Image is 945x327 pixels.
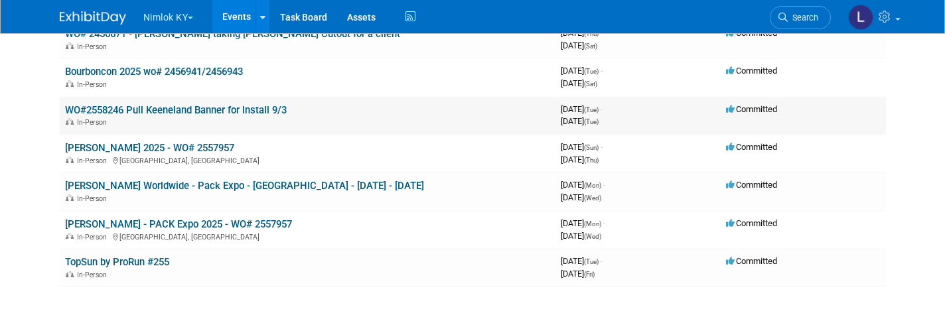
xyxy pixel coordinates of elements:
[584,220,601,228] span: (Mon)
[601,28,603,38] span: -
[65,104,287,116] a: WO#2558246 Pull Keeneland Banner for Install 9/3
[77,233,111,241] span: In-Person
[561,180,605,190] span: [DATE]
[65,66,243,78] a: Bourboncon 2025 wo# 2456941/2456943
[726,218,777,228] span: Committed
[584,182,601,189] span: (Mon)
[561,116,599,126] span: [DATE]
[788,13,818,23] span: Search
[77,194,111,203] span: In-Person
[561,192,601,202] span: [DATE]
[561,155,599,164] span: [DATE]
[601,256,603,266] span: -
[561,142,603,152] span: [DATE]
[770,6,831,29] a: Search
[584,80,597,88] span: (Sat)
[66,118,74,125] img: In-Person Event
[561,231,601,241] span: [DATE]
[66,271,74,277] img: In-Person Event
[584,271,595,278] span: (Fri)
[584,30,599,37] span: (Thu)
[584,118,599,125] span: (Tue)
[584,157,599,164] span: (Thu)
[77,157,111,165] span: In-Person
[603,218,605,228] span: -
[726,28,777,38] span: Committed
[584,106,599,113] span: (Tue)
[726,104,777,114] span: Committed
[66,194,74,201] img: In-Person Event
[561,218,605,228] span: [DATE]
[77,271,111,279] span: In-Person
[66,233,74,239] img: In-Person Event
[77,80,111,89] span: In-Person
[601,142,603,152] span: -
[726,142,777,152] span: Committed
[66,80,74,87] img: In-Person Event
[561,269,595,279] span: [DATE]
[561,28,603,38] span: [DATE]
[60,11,126,25] img: ExhibitDay
[601,104,603,114] span: -
[66,42,74,49] img: In-Person Event
[848,5,873,30] img: Luc Schaefer
[65,155,550,165] div: [GEOGRAPHIC_DATA], [GEOGRAPHIC_DATA]
[561,256,603,266] span: [DATE]
[584,258,599,265] span: (Tue)
[561,104,603,114] span: [DATE]
[584,42,597,50] span: (Sat)
[77,118,111,127] span: In-Person
[561,40,597,50] span: [DATE]
[65,28,400,40] a: WO# 2456671 - [PERSON_NAME] taking [PERSON_NAME] Cutout for a client
[65,218,292,230] a: [PERSON_NAME] - PACK Expo 2025 - WO# 2557957
[584,68,599,75] span: (Tue)
[726,256,777,266] span: Committed
[77,42,111,51] span: In-Person
[561,66,603,76] span: [DATE]
[65,256,169,268] a: TopSun by ProRun #255
[584,144,599,151] span: (Sun)
[601,66,603,76] span: -
[65,231,550,241] div: [GEOGRAPHIC_DATA], [GEOGRAPHIC_DATA]
[603,180,605,190] span: -
[726,180,777,190] span: Committed
[584,194,601,202] span: (Wed)
[65,180,424,192] a: [PERSON_NAME] Worldwide - Pack Expo - [GEOGRAPHIC_DATA] - [DATE] - [DATE]
[561,78,597,88] span: [DATE]
[726,66,777,76] span: Committed
[65,142,234,154] a: [PERSON_NAME] 2025 - WO# 2557957
[66,157,74,163] img: In-Person Event
[584,233,601,240] span: (Wed)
